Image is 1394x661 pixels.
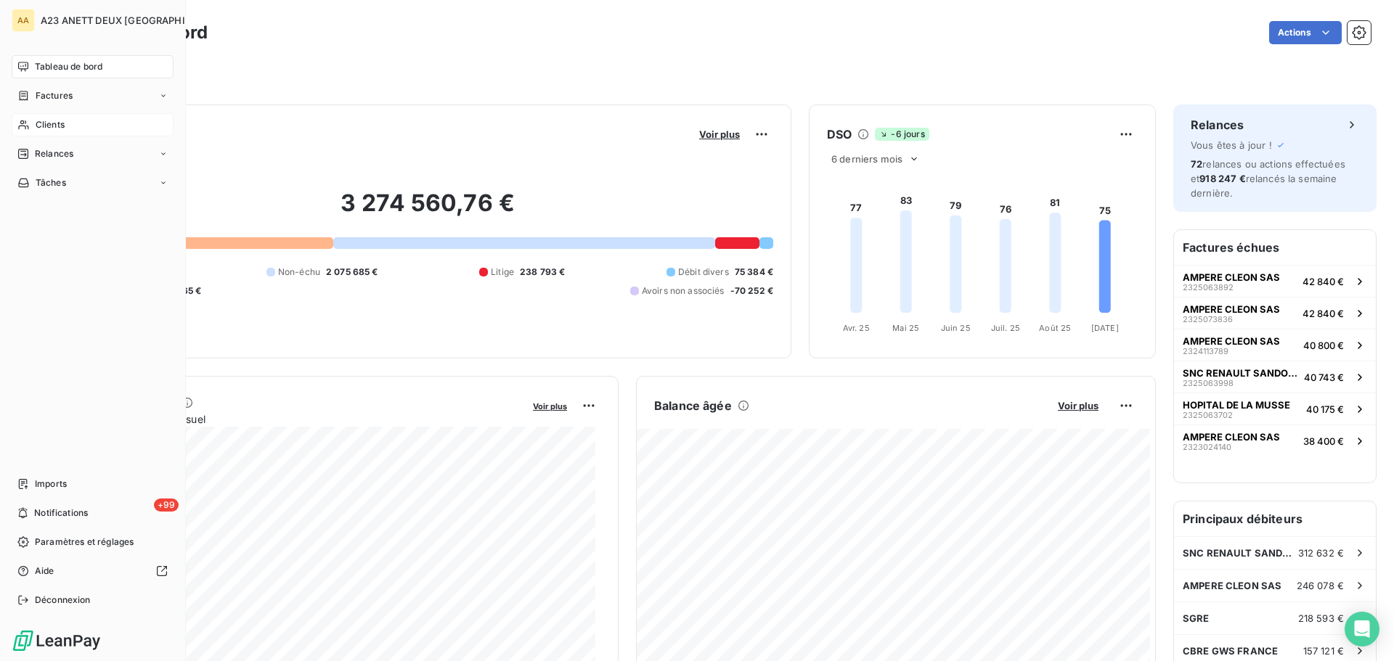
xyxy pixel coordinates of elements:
span: 6 derniers mois [831,153,902,165]
span: Tâches [36,176,66,189]
h6: Relances [1191,116,1244,134]
a: Aide [12,559,174,583]
span: Factures [36,89,73,102]
h6: Factures échues [1174,230,1376,265]
span: 918 247 € [1199,173,1245,184]
div: Open Intercom Messenger [1345,612,1379,646]
h6: Balance âgée [654,397,732,414]
tspan: Avr. 25 [843,323,870,333]
span: AMPERE CLEON SAS [1183,303,1280,315]
span: Notifications [34,506,88,520]
span: 2324113789 [1183,347,1228,356]
span: AMPERE CLEON SAS [1183,431,1280,443]
h6: DSO [827,126,852,143]
button: Voir plus [529,399,571,412]
span: 40 743 € [1304,371,1344,383]
span: 75 384 € [735,266,773,279]
span: 72 [1191,158,1202,170]
button: AMPERE CLEON SAS232302414038 400 € [1174,424,1376,456]
span: Débit divers [678,266,729,279]
span: 238 793 € [520,266,565,279]
button: AMPERE CLEON SAS232507383642 840 € [1174,297,1376,329]
button: AMPERE CLEON SAS232506389242 840 € [1174,265,1376,297]
span: Litige [491,266,514,279]
span: -70 252 € [730,284,773,297]
tspan: [DATE] [1091,323,1119,333]
button: Voir plus [695,128,744,141]
span: Chiffre d'affaires mensuel [82,411,523,427]
span: Paramètres et réglages [35,535,134,549]
span: AMPERE CLEON SAS [1183,271,1280,283]
button: SNC RENAULT SANDOUVILLE232506399840 743 € [1174,361,1376,393]
tspan: Août 25 [1039,323,1071,333]
span: Aide [35,564,54,578]
span: Voir plus [699,128,740,140]
span: Relances [35,147,73,160]
span: 42 840 € [1303,308,1344,319]
span: 40 175 € [1306,403,1344,415]
span: Vous êtes à jour ! [1191,139,1272,151]
button: Voir plus [1053,399,1103,412]
span: 2325073836 [1183,315,1233,324]
h2: 3 274 560,76 € [82,189,773,232]
span: SNC RENAULT SANDOUVILLE [1183,367,1298,379]
span: Imports [35,477,67,490]
span: SNC RENAULT SANDOUVILLE [1183,547,1298,559]
h6: Principaux débiteurs [1174,501,1376,536]
div: AA [12,9,35,32]
img: Logo LeanPay [12,629,102,652]
span: 2 075 685 € [326,266,378,279]
button: HOPITAL DE LA MUSSE232506370240 175 € [1174,393,1376,424]
span: Tableau de bord [35,60,102,73]
tspan: Juil. 25 [991,323,1020,333]
button: Actions [1269,21,1342,44]
span: 2323024140 [1183,443,1231,451]
span: 2325063998 [1183,379,1234,387]
span: 40 800 € [1303,340,1344,351]
span: relances ou actions effectuées et relancés la semaine dernière. [1191,158,1345,199]
tspan: Mai 25 [892,323,919,333]
span: 42 840 € [1303,276,1344,287]
span: 157 121 € [1303,645,1344,657]
span: A23 ANETT DEUX [GEOGRAPHIC_DATA] [41,15,224,26]
span: 246 078 € [1297,580,1344,591]
span: HOPITAL DE LA MUSSE [1183,399,1290,411]
span: 218 593 € [1298,612,1344,624]
span: +99 [154,498,179,512]
span: -6 jours [875,128,929,141]
span: Voir plus [533,401,567,411]
span: Non-échu [278,266,320,279]
tspan: Juin 25 [941,323,971,333]
span: AMPERE CLEON SAS [1183,580,1281,591]
span: Déconnexion [35,594,91,607]
button: AMPERE CLEON SAS232411378940 800 € [1174,329,1376,361]
span: SGRE [1183,612,1210,624]
span: Clients [36,118,65,131]
span: 38 400 € [1303,435,1344,447]
span: CBRE GWS FRANCE [1183,645,1278,657]
span: Avoirs non associés [642,284,725,297]
span: AMPERE CLEON SAS [1183,335,1280,347]
span: Voir plus [1058,400,1099,411]
span: 2325063702 [1183,411,1233,419]
span: 2325063892 [1183,283,1234,292]
span: 312 632 € [1298,547,1344,559]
